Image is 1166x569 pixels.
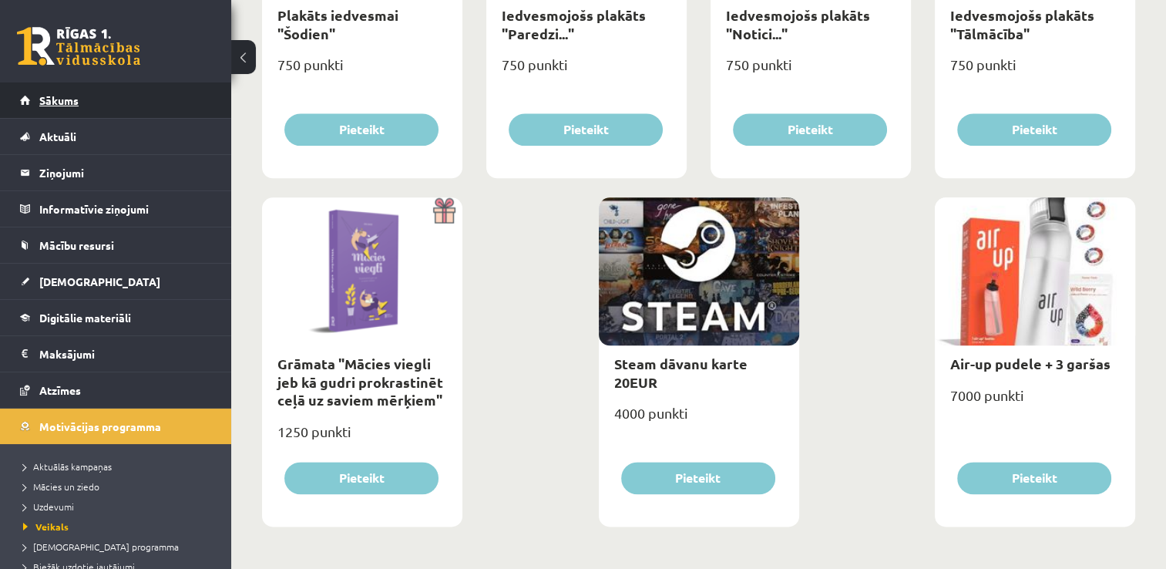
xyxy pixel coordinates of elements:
[23,480,216,493] a: Mācies un ziedo
[39,93,79,107] span: Sākums
[20,155,212,190] a: Ziņojumi
[935,382,1135,421] div: 7000 punkti
[23,460,112,473] span: Aktuālās kampaņas
[17,27,140,66] a: Rīgas 1. Tālmācības vidusskola
[277,6,398,42] a: Plakāts iedvesmai "Šodien"
[20,119,212,154] a: Aktuāli
[23,500,216,513] a: Uzdevumi
[20,372,212,408] a: Atzīmes
[428,197,462,224] img: Dāvana ar pārsteigumu
[23,480,99,493] span: Mācies un ziedo
[20,336,212,372] a: Maksājumi
[277,355,443,409] a: Grāmata "Mācies viegli jeb kā gudri prokrastinēt ceļā uz saviem mērķiem"
[39,336,212,372] legend: Maksājumi
[23,460,216,473] a: Aktuālās kampaņas
[262,419,462,457] div: 1250 punkti
[599,400,799,439] div: 4000 punkti
[509,113,663,146] button: Pieteikt
[20,409,212,444] a: Motivācijas programma
[733,113,887,146] button: Pieteikt
[502,6,646,42] a: Iedvesmojošs plakāts "Paredzi..."
[39,238,114,252] span: Mācību resursi
[23,520,216,534] a: Veikals
[950,355,1111,372] a: Air-up pudele + 3 garšas
[262,52,462,90] div: 750 punkti
[39,155,212,190] legend: Ziņojumi
[20,82,212,118] a: Sākums
[39,191,212,227] legend: Informatīvie ziņojumi
[726,6,870,42] a: Iedvesmojošs plakāts "Notici..."
[486,52,687,90] div: 750 punkti
[711,52,911,90] div: 750 punkti
[950,6,1094,42] a: Iedvesmojošs plakāts "Tālmācība"
[20,191,212,227] a: Informatīvie ziņojumi
[614,355,748,390] a: Steam dāvanu karte 20EUR
[20,227,212,263] a: Mācību resursi
[23,540,179,553] span: [DEMOGRAPHIC_DATA] programma
[957,462,1111,494] button: Pieteikt
[621,462,775,494] button: Pieteikt
[935,52,1135,90] div: 750 punkti
[284,462,439,494] button: Pieteikt
[23,540,216,554] a: [DEMOGRAPHIC_DATA] programma
[39,274,160,288] span: [DEMOGRAPHIC_DATA]
[957,113,1111,146] button: Pieteikt
[23,500,74,513] span: Uzdevumi
[39,383,81,397] span: Atzīmes
[39,419,161,433] span: Motivācijas programma
[20,300,212,335] a: Digitālie materiāli
[20,264,212,299] a: [DEMOGRAPHIC_DATA]
[39,311,131,325] span: Digitālie materiāli
[39,130,76,143] span: Aktuāli
[284,113,439,146] button: Pieteikt
[23,520,69,533] span: Veikals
